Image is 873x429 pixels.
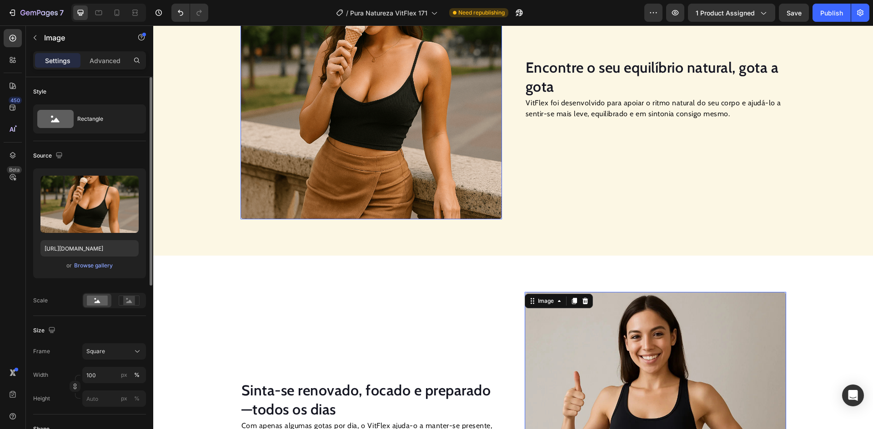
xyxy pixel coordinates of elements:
span: Pura Natureza VitFlex 171 [350,8,427,18]
div: Publish [820,8,843,18]
div: Size [33,325,57,337]
iframe: Design area [153,25,873,429]
label: Width [33,371,48,379]
h2: Encontre o seu equilíbrio natural, gota a gota [371,32,633,71]
p: Advanced [90,56,120,65]
p: 7 [60,7,64,18]
div: 450 [9,97,22,104]
input: https://example.com/image.jpg [40,240,139,256]
div: Browse gallery [74,261,113,270]
button: % [119,393,130,404]
span: Save [787,9,802,17]
span: Need republishing [458,9,505,17]
input: px% [82,367,146,383]
label: Height [33,394,50,403]
div: % [134,394,140,403]
button: Square [82,343,146,360]
div: % [134,371,140,379]
p: Settings [45,56,70,65]
span: / [346,8,348,18]
img: preview-image [40,176,139,233]
button: 1 product assigned [688,4,775,22]
div: Undo/Redo [171,4,208,22]
div: px [121,394,127,403]
span: or [66,260,72,271]
div: Image [383,271,402,280]
button: Browse gallery [74,261,113,270]
p: Image [44,32,121,43]
input: px% [82,390,146,407]
button: Save [779,4,809,22]
div: Source [33,150,65,162]
span: 1 product assigned [696,8,755,18]
div: Rectangle [77,108,133,129]
h2: Sinta-se renovado, focado e preparado—todos os dias [87,355,349,394]
div: Scale [33,296,48,305]
span: Square [86,347,105,355]
div: px [121,371,127,379]
p: VitFlex foi desenvolvido para apoiar o ritmo natural do seu corpo e ajudá-lo a sentir-se mais lev... [372,72,632,94]
button: px [131,393,142,404]
label: Frame [33,347,50,355]
button: % [119,370,130,380]
button: px [131,370,142,380]
div: Style [33,88,46,96]
div: Open Intercom Messenger [842,385,864,406]
div: Beta [7,166,22,173]
button: Publish [813,4,851,22]
button: 7 [4,4,68,22]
